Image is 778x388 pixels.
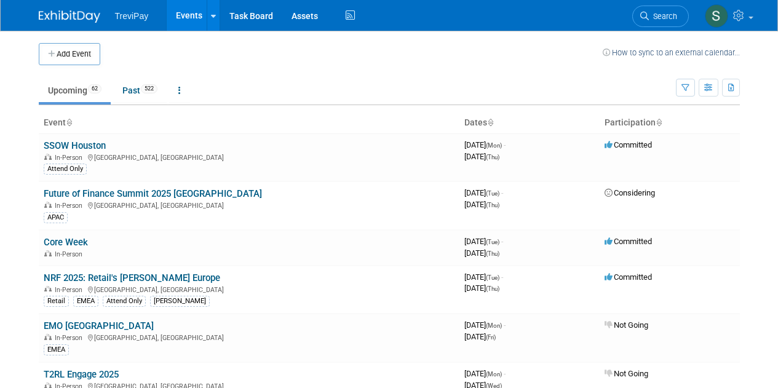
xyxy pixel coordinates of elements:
[486,154,499,160] span: (Thu)
[73,296,98,307] div: EMEA
[501,188,503,197] span: -
[605,140,652,149] span: Committed
[103,296,146,307] div: Attend Only
[464,369,506,378] span: [DATE]
[501,272,503,282] span: -
[464,248,499,258] span: [DATE]
[44,272,220,283] a: NRF 2025: Retail's [PERSON_NAME] Europe
[605,237,652,246] span: Committed
[55,154,86,162] span: In-Person
[656,117,662,127] a: Sort by Participation Type
[44,152,454,162] div: [GEOGRAPHIC_DATA], [GEOGRAPHIC_DATA]
[486,285,499,292] span: (Thu)
[113,79,167,102] a: Past522
[600,113,740,133] th: Participation
[44,164,87,175] div: Attend Only
[44,284,454,294] div: [GEOGRAPHIC_DATA], [GEOGRAPHIC_DATA]
[464,320,506,330] span: [DATE]
[486,322,502,329] span: (Mon)
[486,334,496,341] span: (Fri)
[88,84,101,93] span: 62
[44,332,454,342] div: [GEOGRAPHIC_DATA], [GEOGRAPHIC_DATA]
[486,274,499,281] span: (Tue)
[464,237,503,246] span: [DATE]
[605,320,648,330] span: Not Going
[55,334,86,342] span: In-Person
[44,237,88,248] a: Core Week
[486,202,499,208] span: (Thu)
[44,369,119,380] a: T2RL Engage 2025
[44,212,68,223] div: APAC
[44,200,454,210] div: [GEOGRAPHIC_DATA], [GEOGRAPHIC_DATA]
[486,142,502,149] span: (Mon)
[487,117,493,127] a: Sort by Start Date
[39,43,100,65] button: Add Event
[605,188,655,197] span: Considering
[150,296,210,307] div: [PERSON_NAME]
[44,334,52,340] img: In-Person Event
[44,250,52,256] img: In-Person Event
[44,202,52,208] img: In-Person Event
[44,296,69,307] div: Retail
[504,320,506,330] span: -
[649,12,677,21] span: Search
[464,188,503,197] span: [DATE]
[504,140,506,149] span: -
[464,283,499,293] span: [DATE]
[39,10,100,23] img: ExhibitDay
[44,188,262,199] a: Future of Finance Summit 2025 [GEOGRAPHIC_DATA]
[705,4,728,28] img: Sara Ouhsine
[486,250,499,257] span: (Thu)
[44,286,52,292] img: In-Person Event
[501,237,503,246] span: -
[55,202,86,210] span: In-Person
[44,320,154,331] a: EMO [GEOGRAPHIC_DATA]
[55,250,86,258] span: In-Person
[504,369,506,378] span: -
[464,272,503,282] span: [DATE]
[141,84,157,93] span: 522
[486,190,499,197] span: (Tue)
[44,140,106,151] a: SSOW Houston
[605,369,648,378] span: Not Going
[464,332,496,341] span: [DATE]
[459,113,600,133] th: Dates
[605,272,652,282] span: Committed
[464,200,499,209] span: [DATE]
[55,286,86,294] span: In-Person
[632,6,689,27] a: Search
[44,344,69,355] div: EMEA
[115,11,149,21] span: TreviPay
[44,154,52,160] img: In-Person Event
[464,152,499,161] span: [DATE]
[66,117,72,127] a: Sort by Event Name
[603,48,740,57] a: How to sync to an external calendar...
[39,113,459,133] th: Event
[486,371,502,378] span: (Mon)
[39,79,111,102] a: Upcoming62
[486,239,499,245] span: (Tue)
[464,140,506,149] span: [DATE]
